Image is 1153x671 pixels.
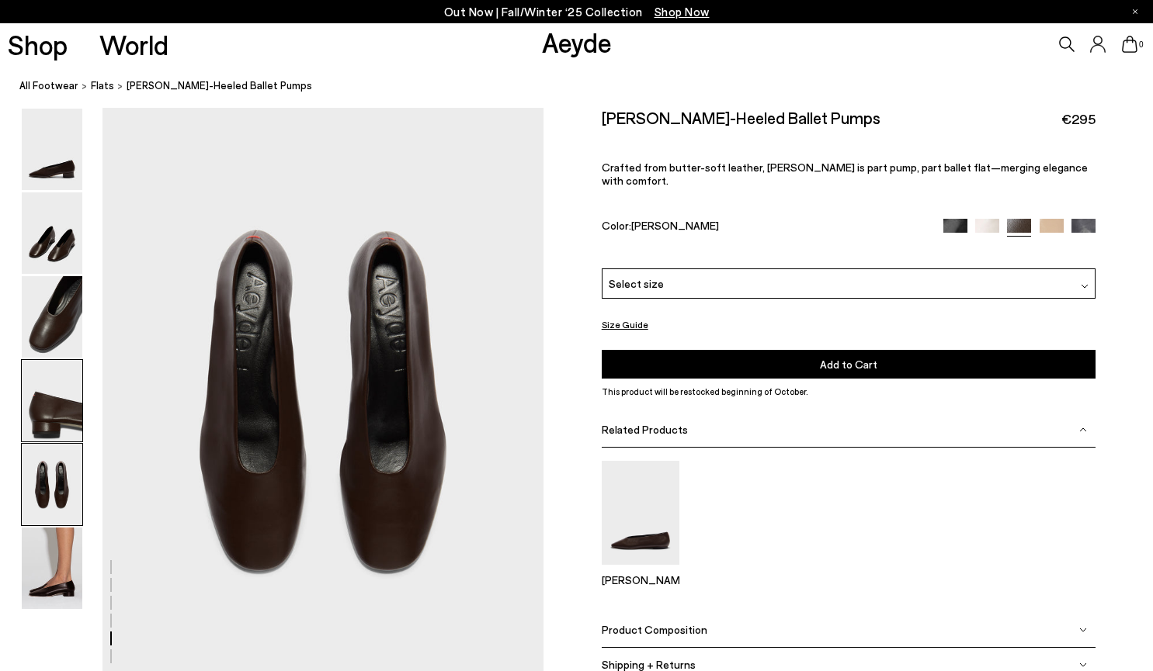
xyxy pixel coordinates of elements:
span: [PERSON_NAME] [631,219,719,232]
span: Navigate to /collections/new-in [655,5,710,19]
a: Aeyde [542,26,612,58]
span: Crafted from butter-soft leather, [PERSON_NAME] is part pump, part ballet flat—merging elegance w... [602,161,1088,187]
img: Delia Low-Heeled Ballet Pumps - Image 6 [22,527,82,609]
a: Kirsten Ballet Flats [PERSON_NAME] [602,554,679,586]
span: [PERSON_NAME]-Heeled Ballet Pumps [127,78,312,94]
a: World [99,31,168,58]
img: Delia Low-Heeled Ballet Pumps - Image 4 [22,360,82,441]
h2: [PERSON_NAME]-Heeled Ballet Pumps [602,108,880,127]
span: Add to Cart [820,358,877,371]
span: 0 [1137,40,1145,49]
img: svg%3E [1079,661,1087,669]
img: svg%3E [1079,426,1087,434]
img: Kirsten Ballet Flats [602,461,679,564]
img: Delia Low-Heeled Ballet Pumps - Image 1 [22,109,82,190]
span: Select size [609,275,664,292]
p: [PERSON_NAME] [602,573,679,586]
p: Out Now | Fall/Winter ‘25 Collection [444,2,710,22]
a: 0 [1122,36,1137,53]
img: Delia Low-Heeled Ballet Pumps - Image 5 [22,444,82,525]
span: Shipping + Returns [602,658,696,671]
a: Shop [8,31,68,58]
img: Delia Low-Heeled Ballet Pumps - Image 2 [22,192,82,274]
button: Size Guide [602,314,648,334]
p: This product will be restocked beginning of October. [602,385,1096,399]
span: Product Composition [602,623,707,636]
img: svg%3E [1079,626,1087,634]
a: flats [91,78,114,94]
div: Color: [602,219,928,237]
span: €295 [1061,109,1096,129]
button: Add to Cart [602,350,1096,379]
span: Related Products [602,423,688,436]
a: All Footwear [19,78,78,94]
nav: breadcrumb [19,65,1153,108]
span: flats [91,79,114,92]
img: svg%3E [1081,282,1089,290]
img: Delia Low-Heeled Ballet Pumps - Image 3 [22,276,82,358]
